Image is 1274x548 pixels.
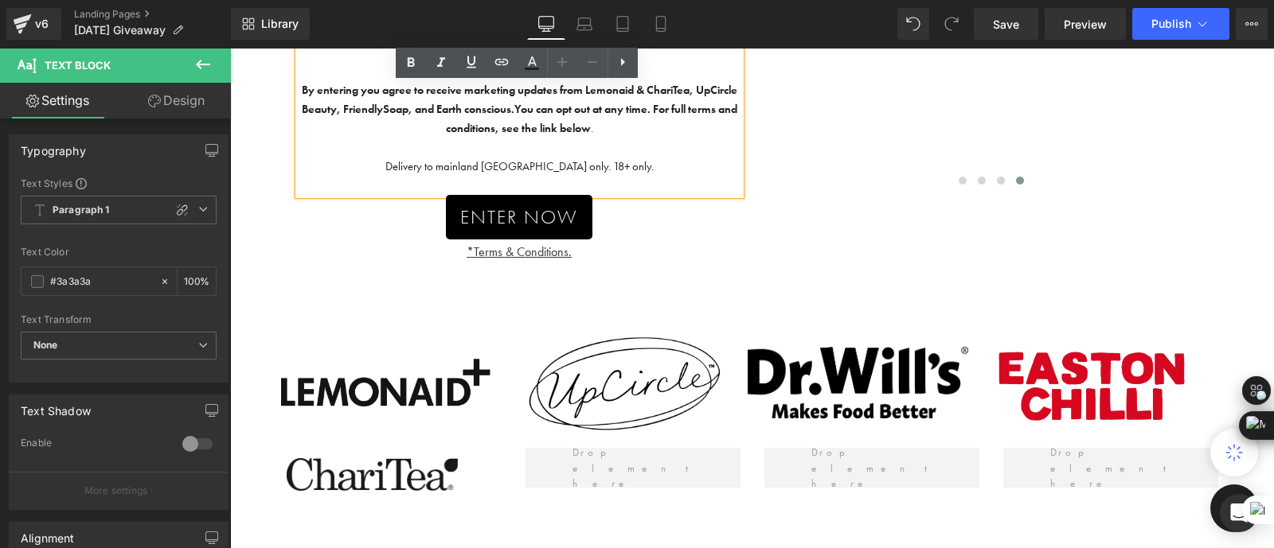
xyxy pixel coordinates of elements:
span: Save [993,16,1019,33]
span: . [72,35,507,87]
a: New Library [231,8,310,40]
strong: By entering you agree to receive marketing updates from Lemonaid & ChariTea, UpCircle Beauty, Fri... [72,35,507,68]
div: Alignment [21,523,75,545]
div: Text Styles [21,177,217,189]
div: Typography [21,135,86,157]
a: Tablet [604,8,642,40]
input: Color [50,273,152,290]
span: Delivery to mainland [GEOGRAPHIC_DATA] only. 18+ only. [155,111,424,126]
button: More [1236,8,1268,40]
div: % [178,267,216,295]
div: Text Shadow [21,395,91,418]
button: Publish [1132,8,1229,40]
button: Redo [936,8,967,40]
span: ENTER NOW [230,155,347,184]
div: Text Color [21,247,217,258]
a: Design [119,83,234,119]
span: Publish [1151,17,1191,30]
div: Open Intercom Messenger [1220,494,1258,532]
div: Enable [21,437,166,453]
a: Desktop [527,8,565,40]
b: None [33,339,58,351]
div: Text Transform [21,314,217,325]
a: Mobile [642,8,680,40]
span: Library [261,17,299,31]
a: *Terms & Conditions. [236,196,342,212]
div: v6 [32,14,52,34]
span: Text Block [45,59,111,72]
span: [DATE] Giveaway [74,24,166,37]
button: More settings [10,472,228,509]
a: Preview [1045,8,1126,40]
a: Landing Pages [74,8,231,21]
a: Laptop [565,8,604,40]
strong: You can opt out at any time. For full terms and conditions, see the link below [216,54,507,87]
button: Undo [897,8,929,40]
a: v6 [6,8,61,40]
b: Paragraph 1 [53,204,110,217]
span: Preview [1064,16,1107,33]
a: ENTER NOW [216,147,361,192]
p: More settings [84,484,148,498]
